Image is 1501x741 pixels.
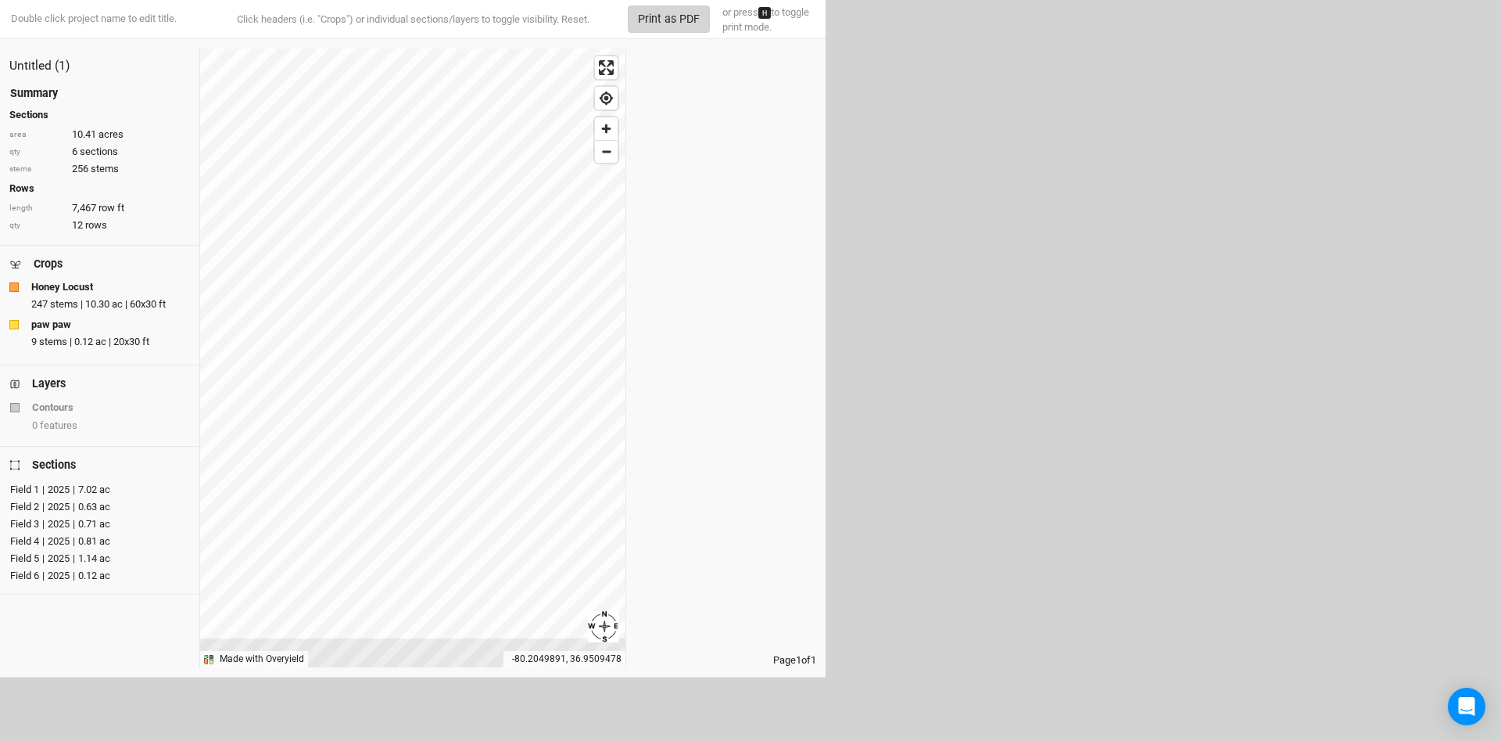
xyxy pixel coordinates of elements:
[561,12,589,27] button: Reset.
[31,335,190,349] div: 9 stems | 0.12 ac | 20x30 ft
[42,568,45,584] div: |
[9,58,190,75] div: Untitled (1)
[73,534,75,549] div: |
[595,140,618,163] button: Zoom out
[73,551,75,567] div: |
[8,12,177,26] div: Double click project name to edit title.
[39,568,110,584] div: 2025 0.12 ac
[9,128,190,142] div: 10.41
[73,482,75,498] div: |
[9,162,190,176] div: 256
[9,145,190,159] div: 6
[73,516,75,532] div: |
[628,5,710,33] button: Print as PDF
[503,651,625,667] div: -80.2049891, 36.9509478
[42,499,45,515] div: |
[31,280,93,294] strong: Honey Locust
[10,499,39,515] div: Field 2
[39,534,110,549] div: 2025 0.81 ac
[9,164,64,175] div: stems
[595,141,618,163] span: Zoom out
[9,218,190,232] div: 12
[200,49,625,667] canvas: Map
[9,201,190,215] div: 7,467
[9,182,190,195] h4: Rows
[80,145,118,159] span: sections
[758,7,771,19] kbd: H
[32,400,73,415] strong: Contours
[39,551,110,567] div: 2025 1.14 ac
[220,653,304,666] div: Made with Overyield
[32,419,189,433] div: 0 features
[9,550,184,564] button: Field 5|2025|1.14 ac
[39,482,110,498] div: 2025 7.02 ac
[31,297,190,311] div: 247 stems | 10.30 ac | 60x30 ft
[31,318,71,332] strong: paw paw
[73,499,75,515] div: |
[85,218,107,232] span: rows
[10,516,39,532] div: Field 3
[9,567,184,581] button: Field 6|2025|0.12 ac
[10,482,39,498] div: Field 1
[73,568,75,584] div: |
[99,201,124,215] span: row ft
[10,534,39,549] div: Field 4
[42,551,45,567] div: |
[9,399,190,430] button: Contours0 features
[34,256,63,272] div: Crops
[206,12,620,27] div: Click headers (i.e. "Crops") or individual sections/layers to toggle visibility.
[99,128,124,142] span: acres
[595,117,618,140] button: Zoom in
[9,481,184,495] button: Field 1|2025|7.02 ac
[9,533,184,547] button: Field 4|2025|0.81 ac
[9,498,184,513] button: Field 2|2025|0.63 ac
[10,551,39,567] div: Field 5
[595,56,618,79] button: Enter fullscreen
[42,534,45,549] div: |
[9,146,64,158] div: qty
[91,162,119,176] span: stems
[10,568,39,584] div: Field 6
[32,457,76,473] div: Sections
[9,220,64,232] div: qty
[32,376,66,392] div: Layers
[626,653,826,667] div: Page 1 of 1
[39,516,110,532] div: 2025 0.71 ac
[9,516,184,530] button: Field 3|2025|0.71 ac
[595,87,618,110] button: Find my location
[9,109,190,121] h4: Sections
[9,129,64,141] div: area
[42,516,45,532] div: |
[39,499,110,515] div: 2025 0.63 ac
[42,482,45,498] div: |
[9,203,64,214] div: length
[1448,688,1485,725] div: Open Intercom Messenger
[10,85,58,102] div: Summary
